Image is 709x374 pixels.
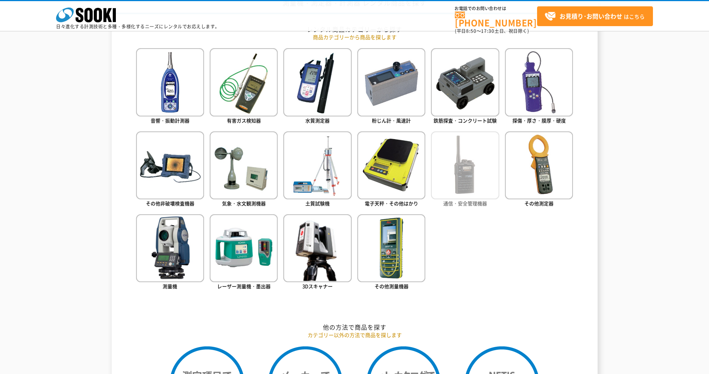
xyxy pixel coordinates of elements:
a: 粉じん計・風速計 [357,48,425,125]
span: レーザー測量機・墨出器 [217,283,271,290]
a: その他非破壊検査機器 [136,131,204,209]
span: 水質測定器 [305,117,330,124]
img: 通信・安全管理機器 [431,131,499,199]
a: 探傷・厚さ・膜厚・硬度 [505,48,573,125]
span: 8:50 [466,28,477,34]
img: 土質試験機 [283,131,351,199]
span: 粉じん計・風速計 [372,117,411,124]
span: 電子天秤・その他はかり [365,200,418,207]
a: 測量機 [136,214,204,292]
span: 3Dスキャナー [302,283,333,290]
img: その他測定器 [505,131,573,199]
a: その他測量機器 [357,214,425,292]
span: はこちら [545,11,645,22]
img: 音響・振動計測器 [136,48,204,116]
a: レーザー測量機・墨出器 [210,214,278,292]
span: 土質試験機 [305,200,330,207]
img: 気象・水文観測機器 [210,131,278,199]
img: 探傷・厚さ・膜厚・硬度 [505,48,573,116]
a: 水質測定器 [283,48,351,125]
a: 音響・振動計測器 [136,48,204,125]
a: 3Dスキャナー [283,214,351,292]
span: その他測定器 [524,200,554,207]
a: 通信・安全管理機器 [431,131,499,209]
a: 土質試験機 [283,131,351,209]
span: 気象・水文観測機器 [222,200,266,207]
a: 気象・水文観測機器 [210,131,278,209]
a: 電子天秤・その他はかり [357,131,425,209]
img: 鉄筋探査・コンクリート試験 [431,48,499,116]
a: [PHONE_NUMBER] [455,12,537,27]
p: 日々進化する計測技術と多種・多様化するニーズにレンタルでお応えします。 [56,24,220,29]
span: 鉄筋探査・コンクリート試験 [434,117,497,124]
a: 鉄筋探査・コンクリート試験 [431,48,499,125]
img: その他測量機器 [357,214,425,282]
span: お電話でのお問い合わせは [455,6,537,11]
img: 有害ガス検知器 [210,48,278,116]
p: 商品カテゴリーから商品を探します [136,33,573,41]
span: (平日 ～ 土日、祝日除く) [455,28,529,34]
span: その他測量機器 [374,283,409,290]
img: 3Dスキャナー [283,214,351,282]
span: 有害ガス検知器 [227,117,261,124]
img: 測量機 [136,214,204,282]
a: 有害ガス検知器 [210,48,278,125]
p: カテゴリー以外の方法で商品を探します [136,331,573,339]
img: 水質測定器 [283,48,351,116]
span: 通信・安全管理機器 [443,200,487,207]
a: その他測定器 [505,131,573,209]
span: 17:30 [481,28,494,34]
h2: 他の方法で商品を探す [136,323,573,331]
img: レーザー測量機・墨出器 [210,214,278,282]
img: 粉じん計・風速計 [357,48,425,116]
span: その他非破壊検査機器 [146,200,194,207]
strong: お見積り･お問い合わせ [560,12,622,21]
img: 電子天秤・その他はかり [357,131,425,199]
a: お見積り･お問い合わせはこちら [537,6,653,26]
span: 測量機 [163,283,177,290]
img: その他非破壊検査機器 [136,131,204,199]
span: 探傷・厚さ・膜厚・硬度 [512,117,566,124]
span: 音響・振動計測器 [151,117,189,124]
